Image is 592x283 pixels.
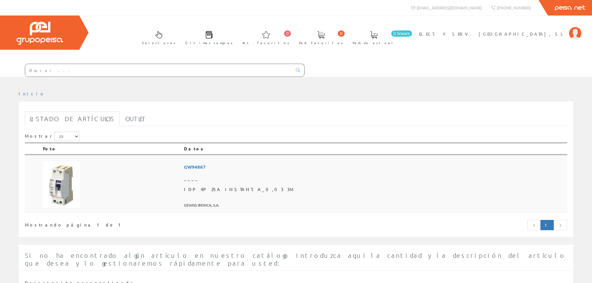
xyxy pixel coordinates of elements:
select: Mostrar [54,132,79,141]
a: Listado de artículos [25,112,120,126]
span: Ped. favoritos [299,40,343,46]
input: Buscar ... [25,64,292,76]
th: Foto [40,143,181,155]
span: 0 [284,30,291,37]
a: Página siguiente [553,220,567,231]
span: Si no ha encontrado algún artículo en nuestro catálogo introduzca aquí la cantidad y la descripci... [25,252,566,267]
a: Página anterior [527,220,541,231]
a: Página actual [540,220,554,231]
span: 0 línea/s [391,30,412,37]
span: IDP 4P 25A INSTANT.A_0,03 3M [184,184,565,195]
span: 0 [338,30,345,37]
th: Datos [181,143,567,155]
span: GEWISS IBERICA, S.A. [184,200,565,210]
span: Pedido actual [353,40,395,46]
span: ____ [184,173,565,184]
span: Art. favoritos [242,40,289,46]
label: Mostrar [25,132,79,141]
img: Grupo Peisa [16,22,63,45]
a: 0 línea/s Pedido actual [346,26,414,48]
div: Mostrando página 1 de 1 [25,219,246,228]
a: ELECT. Y SERV. [GEOGRAPHIC_DATA], SL [419,26,581,32]
a: Outlet [120,112,151,126]
span: [PHONE_NUMBER] [497,5,531,10]
span: Últimas compras [185,40,233,46]
img: Foto artículo IDP 4P 25A INSTANT.A_0,03 3M (120x150) [43,161,80,208]
a: Últimas compras [179,26,236,48]
a: Selectores [136,26,179,48]
span: Selectores [142,40,176,46]
span: [EMAIL_ADDRESS][DOMAIN_NAME] [417,5,482,10]
a: Inicio [19,91,45,96]
span: GW94867 [184,161,565,173]
span: ELECT. Y SERV. [GEOGRAPHIC_DATA], SL [419,31,566,37]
